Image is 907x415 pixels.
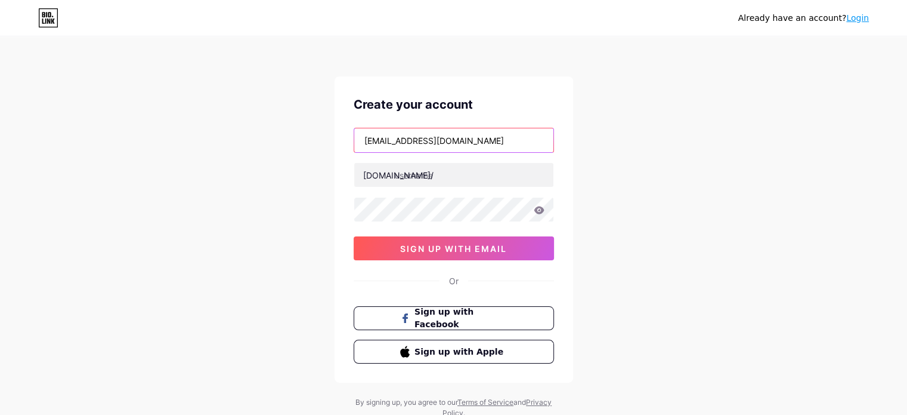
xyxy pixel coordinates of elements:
input: username [354,163,553,187]
span: Sign up with Facebook [414,306,507,331]
span: sign up with email [400,244,507,254]
div: Or [449,275,459,287]
span: Sign up with Apple [414,346,507,358]
a: Terms of Service [457,398,513,407]
div: Already have an account? [738,12,869,24]
button: Sign up with Apple [354,340,554,364]
div: Create your account [354,96,554,113]
div: [DOMAIN_NAME]/ [363,169,434,182]
button: Sign up with Facebook [354,306,554,330]
input: Email [354,128,553,152]
a: Login [846,13,869,23]
button: sign up with email [354,236,554,260]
